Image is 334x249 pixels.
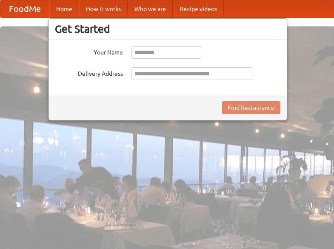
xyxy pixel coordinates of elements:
[222,101,280,114] button: Find Restaurants!
[49,0,79,17] a: Home
[79,0,128,17] a: How it works
[55,46,123,57] label: Your Name
[55,67,123,78] label: Delivery Address
[0,0,49,17] a: FoodMe
[128,0,173,17] a: Who we are
[173,0,224,17] a: Recipe videos
[55,23,280,35] h3: Get Started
